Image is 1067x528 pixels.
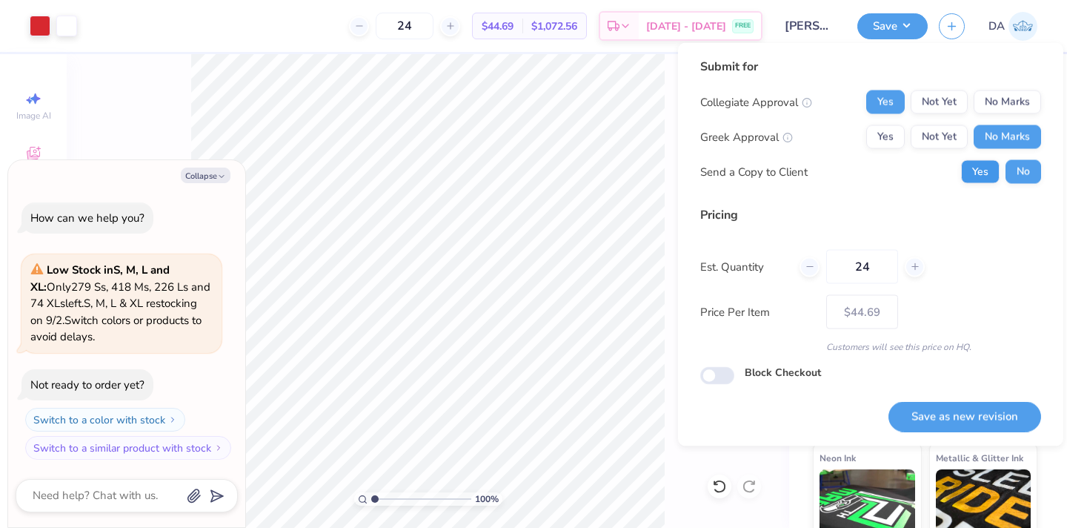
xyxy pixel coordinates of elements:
[700,206,1041,224] div: Pricing
[826,250,898,284] input: – –
[30,263,210,344] span: Only 279 Ss, 418 Ms, 226 Ls and 74 XLs left. S, M, L & XL restocking on 9/2. Switch colors or pro...
[482,19,513,34] span: $44.69
[181,168,230,183] button: Collapse
[700,258,788,275] label: Est. Quantity
[700,58,1041,76] div: Submit for
[16,110,51,122] span: Image AI
[30,263,170,294] strong: Low Stock in S, M, L and XL :
[25,408,185,432] button: Switch to a color with stock
[30,211,144,225] div: How can we help you?
[25,436,231,460] button: Switch to a similar product with stock
[774,11,846,41] input: Untitled Design
[911,125,968,149] button: Not Yet
[700,340,1041,354] div: Customers will see this price on HQ.
[214,443,223,452] img: Switch to a similar product with stock
[168,415,177,424] img: Switch to a color with stock
[700,303,815,320] label: Price Per Item
[745,365,821,380] label: Block Checkout
[911,90,968,114] button: Not Yet
[1008,12,1037,41] img: Deeksha Arora
[700,93,812,110] div: Collegiate Approval
[936,450,1023,466] span: Metallic & Glitter Ink
[700,128,793,145] div: Greek Approval
[700,163,808,180] div: Send a Copy to Client
[475,492,499,506] span: 100 %
[974,90,1041,114] button: No Marks
[1005,160,1041,184] button: No
[30,377,144,392] div: Not ready to order yet?
[735,21,751,31] span: FREE
[531,19,577,34] span: $1,072.56
[988,18,1005,35] span: DA
[961,160,1000,184] button: Yes
[866,125,905,149] button: Yes
[646,19,726,34] span: [DATE] - [DATE]
[988,12,1037,41] a: DA
[974,125,1041,149] button: No Marks
[376,13,433,39] input: – –
[888,401,1041,432] button: Save as new revision
[820,450,856,466] span: Neon Ink
[857,13,928,39] button: Save
[866,90,905,114] button: Yes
